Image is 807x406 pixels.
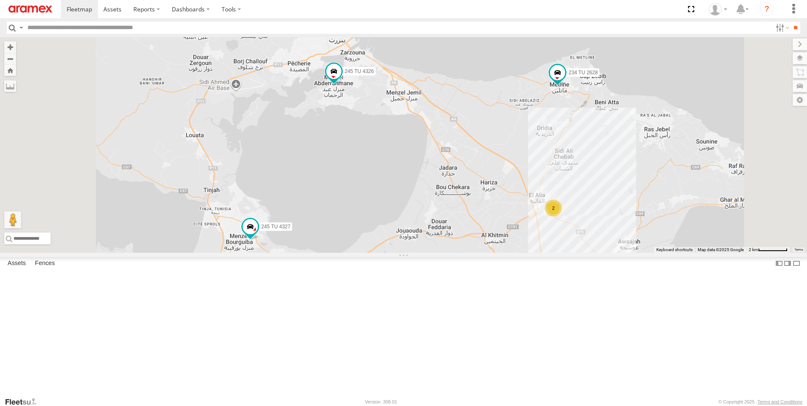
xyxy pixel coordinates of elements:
[18,22,24,34] label: Search Query
[4,65,16,76] button: Zoom Home
[4,53,16,65] button: Zoom out
[698,247,744,252] span: Map data ©2025 Google
[8,5,52,13] img: aramex-logo.svg
[261,224,290,230] span: 245 TU 4327
[3,257,30,269] label: Assets
[345,68,374,74] span: 245 TU 4326
[31,257,59,269] label: Fences
[4,41,16,53] button: Zoom in
[792,257,801,269] label: Hide Summary Table
[5,398,43,406] a: Visit our Website
[569,70,598,76] span: 234 TU 2628
[794,248,803,252] a: Terms (opens in new tab)
[746,247,790,253] button: Map Scale: 2 km per 66 pixels
[718,399,802,404] div: © Copyright 2025 -
[783,257,792,269] label: Dock Summary Table to the Right
[775,257,783,269] label: Dock Summary Table to the Left
[772,22,791,34] label: Search Filter Options
[4,211,21,228] button: Drag Pegman onto the map to open Street View
[365,399,397,404] div: Version: 308.01
[656,247,693,253] button: Keyboard shortcuts
[793,94,807,106] label: Map Settings
[706,3,730,16] div: MohamedHaythem Bouchagfa
[545,200,562,217] div: 2
[760,3,774,16] i: ?
[4,80,16,92] label: Measure
[758,399,802,404] a: Terms and Conditions
[749,247,758,252] span: 2 km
